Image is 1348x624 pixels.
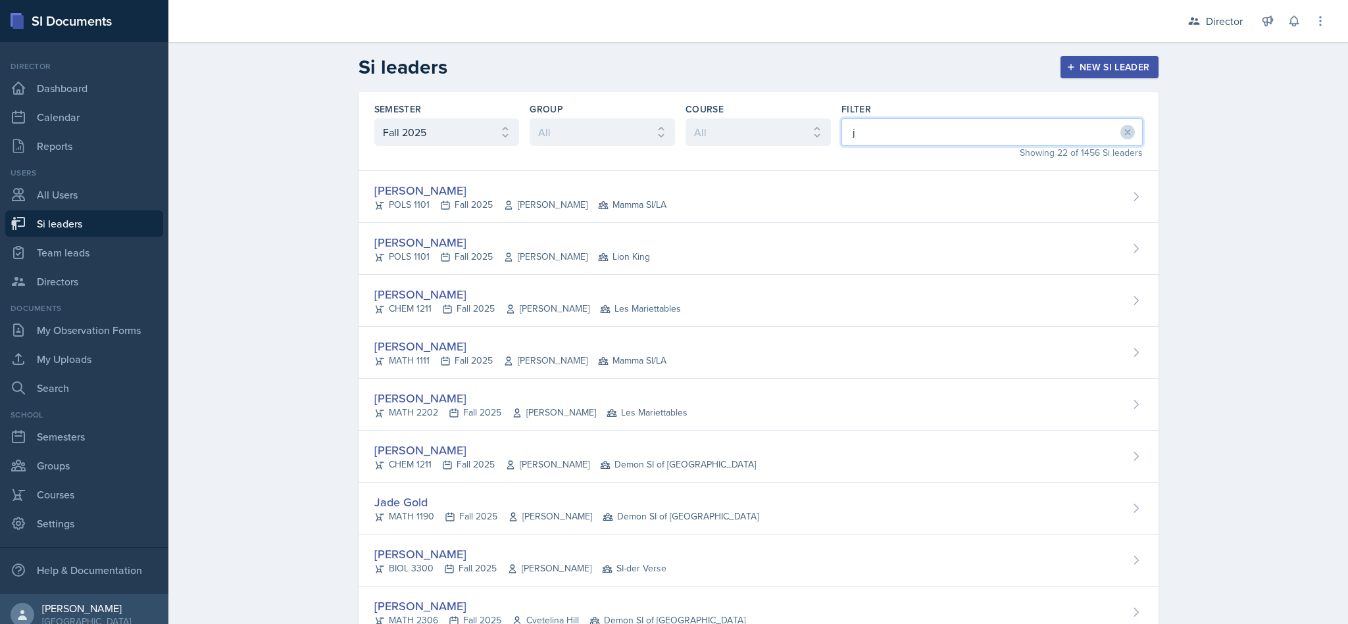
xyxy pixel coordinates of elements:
div: [PERSON_NAME] [374,337,666,355]
div: Director [5,60,163,72]
div: Showing 22 of 1456 Si leaders [841,146,1143,160]
a: Settings [5,510,163,537]
div: [PERSON_NAME] [374,285,681,303]
div: POLS 1101 Fall 2025 [374,250,650,264]
span: [PERSON_NAME] [503,250,587,264]
div: MATH 1190 Fall 2025 [374,510,759,523]
span: [PERSON_NAME] [505,302,589,316]
div: [PERSON_NAME] [374,545,666,563]
a: [PERSON_NAME] MATH 1111Fall 2025[PERSON_NAME] Mamma SI/LA [359,327,1159,379]
div: School [5,409,163,421]
input: Filter [841,118,1143,146]
div: BIOL 3300 Fall 2025 [374,562,666,575]
a: Calendar [5,104,163,130]
span: Demon SI of [GEOGRAPHIC_DATA] [600,458,756,471]
span: [PERSON_NAME] [505,458,589,471]
div: CHEM 1211 Fall 2025 [374,302,681,316]
div: [PERSON_NAME] [374,441,756,459]
label: Course [686,103,724,116]
a: [PERSON_NAME] POLS 1101Fall 2025[PERSON_NAME] Lion King [359,223,1159,275]
a: Directors [5,268,163,295]
span: Demon SI of [GEOGRAPHIC_DATA] [603,510,759,523]
div: Users [5,167,163,179]
div: Documents [5,302,163,314]
div: [PERSON_NAME] [374,181,666,199]
a: All Users [5,181,163,208]
a: [PERSON_NAME] CHEM 1211Fall 2025[PERSON_NAME] Les Mariettables [359,275,1159,327]
button: New Si leader [1061,56,1159,78]
a: [PERSON_NAME] CHEM 1211Fall 2025[PERSON_NAME] Demon SI of [GEOGRAPHIC_DATA] [359,431,1159,483]
span: SI-der Verse [602,562,666,575]
a: Dashboard [5,75,163,101]
a: My Observation Forms [5,317,163,343]
a: [PERSON_NAME] BIOL 3300Fall 2025[PERSON_NAME] SI-der Verse [359,535,1159,587]
div: Jade Gold [374,493,759,511]
span: Les Mariettables [600,302,681,316]
div: [PERSON_NAME] [374,597,745,615]
a: Courses [5,481,163,508]
label: Group [530,103,563,116]
a: [PERSON_NAME] POLS 1101Fall 2025[PERSON_NAME] Mamma SI/LA [359,171,1159,223]
div: Help & Documentation [5,557,163,583]
span: [PERSON_NAME] [507,562,591,575]
a: Si leaders [5,210,163,237]
div: Director [1206,13,1243,29]
div: POLS 1101 Fall 2025 [374,198,666,212]
label: Filter [841,103,871,116]
span: Les Mariettables [607,406,687,420]
h2: Si leaders [359,55,447,79]
a: Jade Gold MATH 1190Fall 2025[PERSON_NAME] Demon SI of [GEOGRAPHIC_DATA] [359,483,1159,535]
div: [PERSON_NAME] [42,602,131,615]
div: New Si leader [1069,62,1150,72]
span: [PERSON_NAME] [503,198,587,212]
a: Groups [5,452,163,479]
span: [PERSON_NAME] [512,406,596,420]
a: Reports [5,133,163,159]
span: [PERSON_NAME] [503,354,587,368]
span: Mamma SI/LA [598,198,666,212]
div: [PERSON_NAME] [374,233,650,251]
span: [PERSON_NAME] [508,510,592,523]
div: MATH 1111 Fall 2025 [374,354,666,368]
span: Mamma SI/LA [598,354,666,368]
span: Lion King [598,250,650,264]
div: CHEM 1211 Fall 2025 [374,458,756,471]
a: Semesters [5,423,163,450]
label: Semester [374,103,422,116]
a: My Uploads [5,346,163,372]
a: Team leads [5,239,163,266]
div: [PERSON_NAME] [374,389,687,407]
div: MATH 2202 Fall 2025 [374,406,687,420]
a: Search [5,375,163,401]
a: [PERSON_NAME] MATH 2202Fall 2025[PERSON_NAME] Les Mariettables [359,379,1159,431]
